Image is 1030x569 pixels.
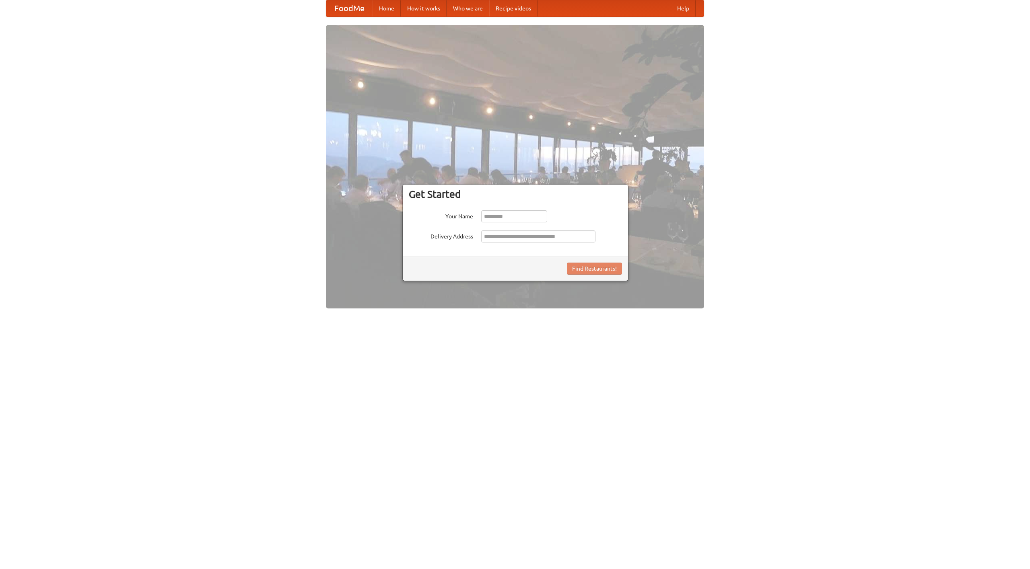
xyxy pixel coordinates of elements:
a: Recipe videos [489,0,538,16]
button: Find Restaurants! [567,263,622,275]
a: FoodMe [326,0,373,16]
label: Your Name [409,210,473,220]
a: Who we are [447,0,489,16]
a: Help [671,0,696,16]
a: Home [373,0,401,16]
h3: Get Started [409,188,622,200]
a: How it works [401,0,447,16]
label: Delivery Address [409,230,473,240]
